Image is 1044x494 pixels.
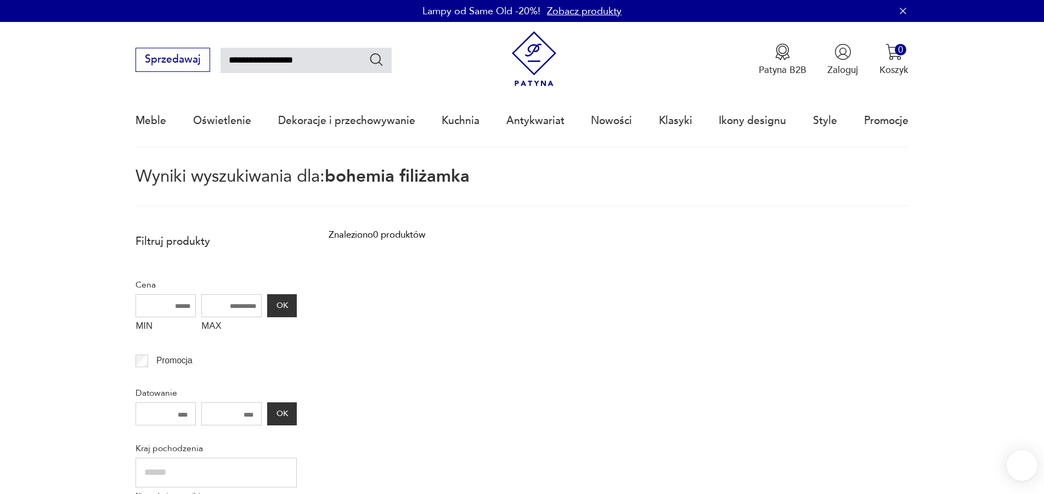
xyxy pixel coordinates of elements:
a: Zobacz produkty [547,4,622,18]
button: OK [267,402,297,425]
img: Ikonka użytkownika [834,43,851,60]
img: Ikona medalu [774,43,791,60]
a: Dekoracje i przechowywanie [278,96,415,146]
p: Datowanie [136,386,297,400]
p: Cena [136,278,297,292]
button: Patyna B2B [759,43,806,76]
div: 0 [895,44,906,55]
button: OK [267,294,297,317]
a: Meble [136,96,166,146]
label: MAX [201,317,262,338]
button: Szukaj [369,52,385,68]
a: Nowości [591,96,632,146]
a: Antykwariat [506,96,565,146]
button: Zaloguj [827,43,858,76]
label: MIN [136,317,196,338]
p: Kraj pochodzenia [136,441,297,456]
span: bohemia filiżamka [325,165,470,188]
p: Patyna B2B [759,64,806,76]
iframe: Smartsupp widget button [1007,450,1037,481]
p: Promocja [156,353,193,368]
a: Style [813,96,837,146]
img: Patyna - sklep z meblami i dekoracjami vintage [506,31,562,87]
img: Ikona koszyka [885,43,902,60]
a: Klasyki [659,96,692,146]
div: Znaleziono 0 produktów [329,228,425,242]
a: Promocje [864,96,908,146]
p: Wyniki wyszukiwania dla: [136,169,908,206]
a: Sprzedawaj [136,56,210,65]
a: Ikona medaluPatyna B2B [759,43,806,76]
button: 0Koszyk [879,43,908,76]
a: Oświetlenie [193,96,251,146]
p: Lampy od Same Old -20%! [422,4,540,18]
p: Zaloguj [827,64,858,76]
p: Filtruj produkty [136,234,297,249]
button: Sprzedawaj [136,48,210,72]
a: Ikony designu [719,96,786,146]
a: Kuchnia [442,96,479,146]
p: Koszyk [879,64,908,76]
